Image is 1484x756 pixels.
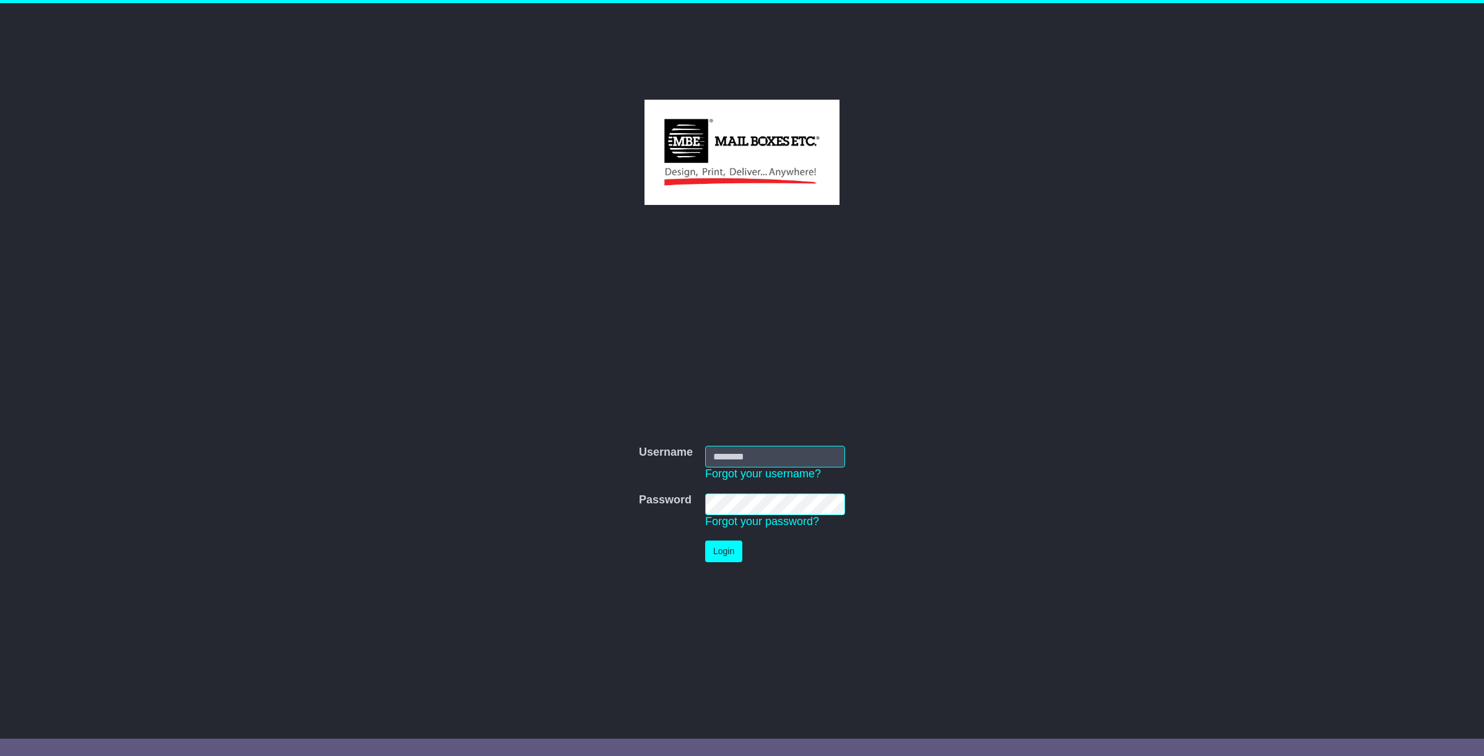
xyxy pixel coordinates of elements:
[639,493,692,507] label: Password
[705,467,821,480] a: Forgot your username?
[705,541,742,562] button: Login
[644,100,840,205] img: MBE Currumbin
[639,446,693,459] label: Username
[705,515,819,528] a: Forgot your password?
